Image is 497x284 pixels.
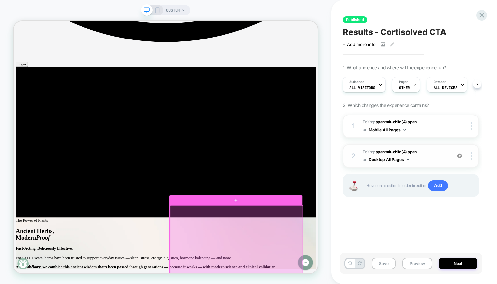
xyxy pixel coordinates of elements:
span: span:nth-child(4) span [376,149,417,154]
span: Hover on a section in order to edit or [367,180,472,191]
span: Add [428,180,448,191]
button: Save [372,258,396,269]
span: ALL DEVICES [434,85,457,90]
img: close [471,122,472,130]
span: Login to your account [3,48,403,54]
span: 2. Which changes the experience contains? [343,102,429,108]
button: Gorgias live chat [3,2,23,22]
span: Editing : [363,118,448,134]
img: down arrow [407,159,409,160]
span: Published [343,16,367,23]
div: 2 [350,150,357,162]
button: Next [439,258,477,269]
span: CUSTOM [166,5,180,15]
button: Open Login modal [3,54,19,61]
span: on [363,156,367,163]
span: OTHER [399,85,410,90]
span: + Add more info [343,42,376,47]
img: down arrow [403,129,406,131]
img: Joystick [347,181,360,191]
span: 1. What audience and where will the experience run? [343,65,446,70]
img: crossed eye [457,153,462,159]
span: Results - Cortisolved CTA [343,27,446,37]
span: Editing : [363,148,448,164]
img: close [471,152,472,160]
span: Audience [349,80,364,84]
div: The Power of Plants [3,263,403,269]
span: span:nth-child(4) span [376,119,417,124]
div: 1 [350,120,357,132]
span: Devices [434,80,446,84]
span: on [363,126,367,133]
span: Pages [399,80,408,84]
span: All Visitors [349,85,375,90]
button: Desktop All Pages [369,155,409,164]
button: Mobile All Pages [369,126,406,134]
button: Preview [402,258,432,269]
